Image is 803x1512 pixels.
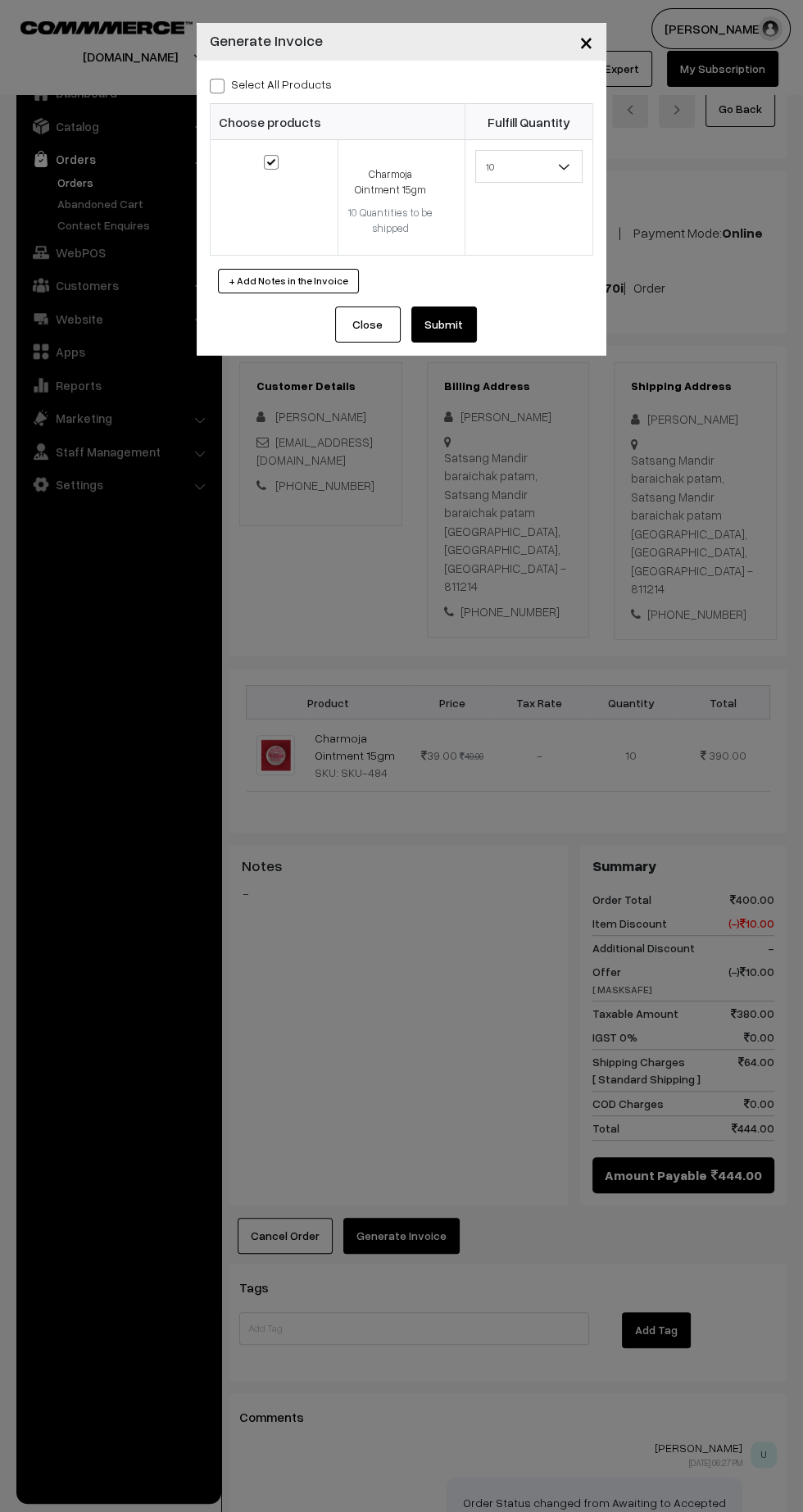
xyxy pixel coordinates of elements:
[475,150,583,183] span: 10
[476,152,582,181] span: 10
[210,75,332,93] label: Select all Products
[411,306,477,343] button: Submit
[465,104,593,140] th: Fulfill Quantity
[348,205,433,237] div: 10 Quantities to be shipped
[218,269,359,293] button: + Add Notes in the Invoice
[579,26,593,57] span: ×
[566,16,606,67] button: Close
[210,30,323,52] h4: Generate Invoice
[348,166,433,198] div: Charmoja Ointment 15gm
[335,306,401,343] button: Close
[211,104,465,140] th: Choose products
